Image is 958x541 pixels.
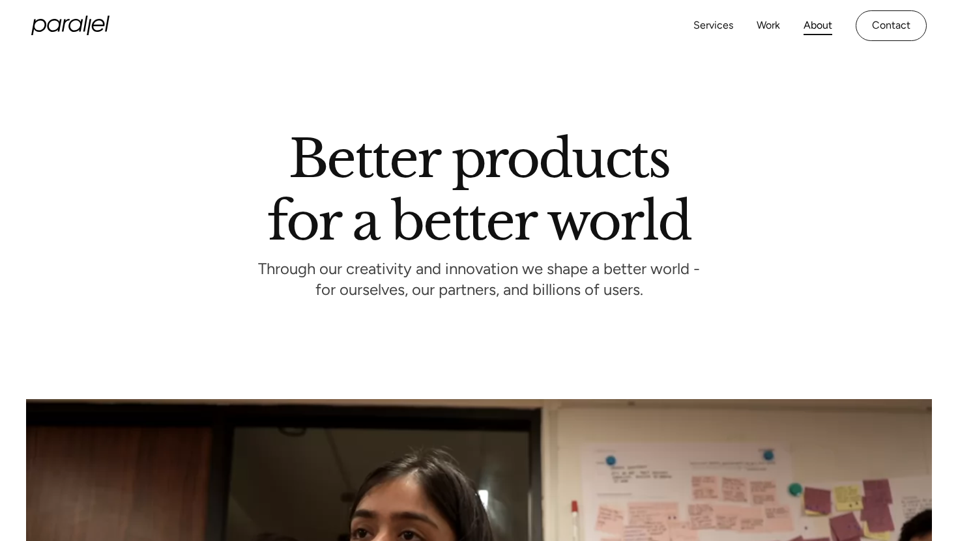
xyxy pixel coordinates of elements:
a: About [804,16,832,35]
a: Services [693,16,733,35]
h1: Better products for a better world [267,140,690,240]
a: home [31,16,109,35]
a: Work [757,16,780,35]
p: Through our creativity and innovation we shape a better world - for ourselves, our partners, and ... [258,263,700,299]
a: Contact [856,10,927,41]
